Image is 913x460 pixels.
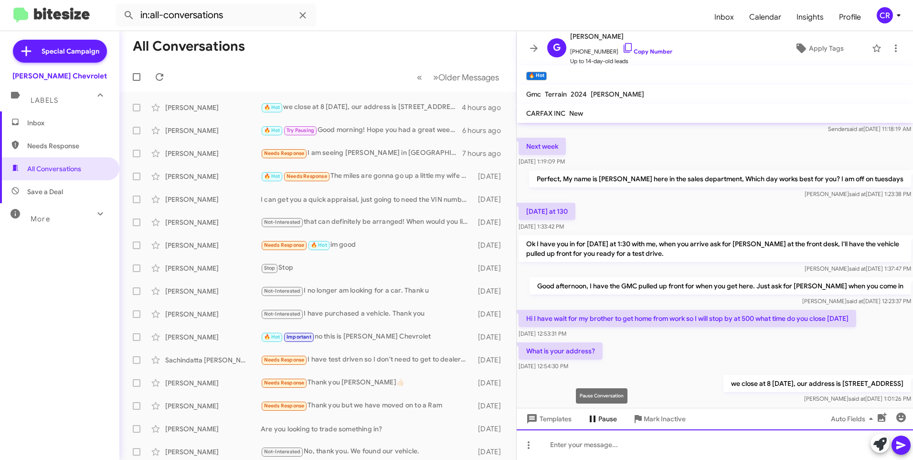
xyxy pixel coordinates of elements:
[264,173,280,179] span: 🔥 Hot
[411,67,428,87] button: Previous
[264,219,301,225] span: Not-Interested
[264,311,301,317] span: Not-Interested
[438,72,499,83] span: Older Messages
[847,125,863,132] span: said at
[474,218,509,227] div: [DATE]
[261,263,474,274] div: Stop
[474,424,509,434] div: [DATE]
[264,357,305,363] span: Needs Response
[165,355,261,365] div: Sachindatta [PERSON_NAME]
[264,334,280,340] span: 🔥 Hot
[849,265,866,272] span: said at
[644,410,686,427] span: Mark Inactive
[27,164,81,174] span: All Conversations
[264,403,305,409] span: Needs Response
[519,362,568,370] span: [DATE] 12:54:30 PM
[524,410,572,427] span: Templates
[579,410,625,427] button: Pause
[165,309,261,319] div: [PERSON_NAME]
[462,126,509,135] div: 6 hours ago
[591,90,644,99] span: [PERSON_NAME]
[723,375,911,392] p: we close at 8 [DATE], our address is [STREET_ADDRESS]
[261,125,462,136] div: Good morning! Hope you had a great weekend! Do you have any questions I can help with about the C...
[530,277,911,295] p: Good afternoon, I have the GMC pulled up front for when you get here. Just ask for [PERSON_NAME] ...
[553,40,561,55] span: G
[474,332,509,342] div: [DATE]
[526,72,547,80] small: 🔥 Hot
[264,127,280,133] span: 🔥 Hot
[877,7,893,23] div: CR
[165,378,261,388] div: [PERSON_NAME]
[823,410,884,427] button: Auto Fields
[625,410,693,427] button: Mark Inactive
[13,40,107,63] a: Special Campaign
[417,71,422,83] span: «
[849,395,865,402] span: said at
[789,3,831,31] a: Insights
[519,138,566,155] p: Next week
[165,401,261,411] div: [PERSON_NAME]
[802,297,911,305] span: [PERSON_NAME] [DATE] 12:23:37 PM
[570,31,672,42] span: [PERSON_NAME]
[261,171,474,182] div: The miles are gonna go up a little my wife has tha car out [DATE]
[622,48,672,55] a: Copy Number
[707,3,742,31] a: Inbox
[31,215,50,223] span: More
[519,203,575,220] p: [DATE] at 130
[831,3,869,31] span: Profile
[570,42,672,56] span: [PHONE_NUMBER]
[31,96,58,105] span: Labels
[261,308,474,319] div: I have purchased a vehicle. Thank you
[261,240,474,251] div: im good
[474,447,509,457] div: [DATE]
[427,67,505,87] button: Next
[311,242,327,248] span: 🔥 Hot
[264,150,305,156] span: Needs Response
[27,141,108,151] span: Needs Response
[261,331,474,342] div: no this is [PERSON_NAME] Chevrolet
[165,263,261,273] div: [PERSON_NAME]
[42,46,99,56] span: Special Campaign
[474,241,509,250] div: [DATE]
[831,410,877,427] span: Auto Fields
[804,395,911,402] span: [PERSON_NAME] [DATE] 1:01:26 PM
[770,40,867,57] button: Apply Tags
[287,127,314,133] span: Try Pausing
[287,334,311,340] span: Important
[287,173,327,179] span: Needs Response
[474,263,509,273] div: [DATE]
[519,310,856,327] p: Hi I have wait for my brother to get home from work so I will stop by at 500 what time do you clo...
[519,158,565,165] span: [DATE] 1:19:09 PM
[805,190,911,197] span: [PERSON_NAME] [DATE] 1:23:38 PM
[133,39,245,54] h1: All Conversations
[849,190,866,197] span: said at
[519,330,566,337] span: [DATE] 12:53:31 PM
[165,241,261,250] div: [PERSON_NAME]
[545,90,567,99] span: Terrain
[165,195,261,204] div: [PERSON_NAME]
[474,309,509,319] div: [DATE]
[474,195,509,204] div: [DATE]
[809,40,844,57] span: Apply Tags
[264,265,276,271] span: Stop
[116,4,316,27] input: Search
[462,103,509,112] div: 4 hours ago
[474,378,509,388] div: [DATE]
[165,332,261,342] div: [PERSON_NAME]
[27,187,63,197] span: Save a Deal
[571,90,587,99] span: 2024
[165,172,261,181] div: [PERSON_NAME]
[570,56,672,66] span: Up to 14-day-old leads
[261,285,474,296] div: I no longer am looking for a car. Thank u
[433,71,438,83] span: »
[165,126,261,135] div: [PERSON_NAME]
[261,354,474,365] div: I have test driven so I don't need to get to dealership again
[165,286,261,296] div: [PERSON_NAME]
[261,195,474,204] div: I can get you a quick appraisal, just going to need the VIN number and current miles of your trade
[264,449,301,455] span: Not-Interested
[576,388,627,404] div: Pause Conversation
[526,109,565,118] span: CARFAX INC
[264,380,305,386] span: Needs Response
